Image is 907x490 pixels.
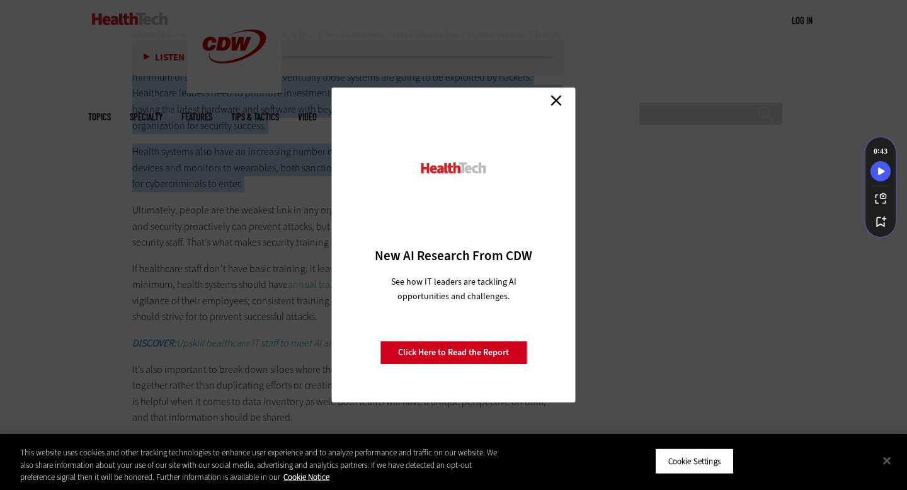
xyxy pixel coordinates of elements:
[283,472,329,482] a: More information about your privacy
[354,247,554,265] h3: New AI Research From CDW
[655,448,734,474] button: Cookie Settings
[376,275,532,304] p: See how IT leaders are tackling AI opportunities and challenges.
[20,447,499,484] div: This website uses cookies and other tracking technologies to enhance user experience and to analy...
[873,447,901,474] button: Close
[547,91,566,110] a: Close
[380,341,527,365] a: Click Here to Read the Report
[419,161,488,174] img: HealthTech_0.png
